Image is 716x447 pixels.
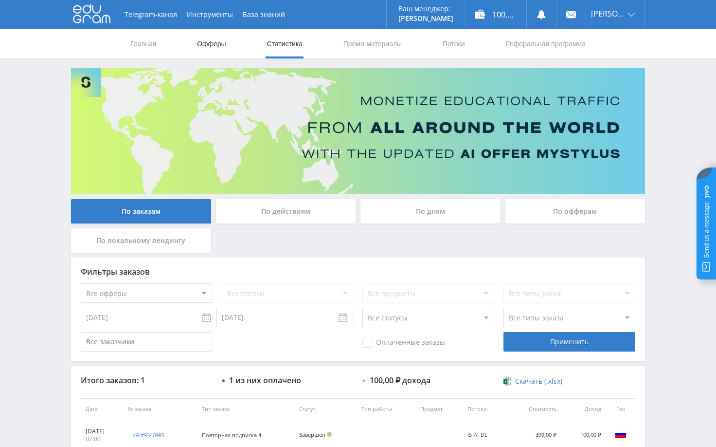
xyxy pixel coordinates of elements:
th: Дата [81,398,123,420]
div: 100,00 ₽ дохода [370,376,430,385]
div: По локальному лендингу [71,228,211,253]
div: 02:00 [86,435,118,443]
div: Применить [503,332,635,352]
span: Оплаченные заказы [362,338,445,348]
div: 1 из них оплачено [229,376,301,385]
a: Статистика [266,29,304,58]
th: № заказа [123,398,197,420]
span: Скачать (.xlsx) [515,377,562,385]
div: По действиям [216,199,356,223]
th: Стоимость [506,398,561,420]
input: Все заказчики [81,332,212,352]
span: Завершён [299,431,325,438]
span: [PERSON_NAME] [591,10,625,18]
div: По заказам [71,199,211,223]
a: Реферальная программа [504,29,587,58]
a: Промо-материалы [342,29,403,58]
img: xlsx [503,376,512,386]
div: Итого заказов: 1 [81,376,212,385]
span: Подтвержден [327,432,332,437]
img: rus.png [615,428,626,440]
img: Banner [71,68,645,194]
a: Потоки [442,29,466,58]
div: iS-AI-DL [467,432,501,438]
th: Доход [561,398,606,420]
div: По офферам [505,199,645,223]
th: Тип заказа [197,398,294,420]
th: Потоки [463,398,506,420]
th: Тип работы [357,398,416,420]
a: Главная [129,29,157,58]
p: [PERSON_NAME] [398,15,453,22]
th: Статус [294,398,357,420]
th: Гео [606,398,635,420]
th: Предмет [415,398,463,420]
div: Фильтры заказов [81,267,635,276]
a: Скачать (.xlsx) [503,376,562,386]
div: kai#9340985 [132,431,164,439]
div: По дням [360,199,501,223]
span: Повторная подписка 4 [202,431,261,439]
p: Ваш менеджер: [398,5,453,13]
a: Офферы [196,29,227,58]
div: [DATE] [86,428,118,435]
